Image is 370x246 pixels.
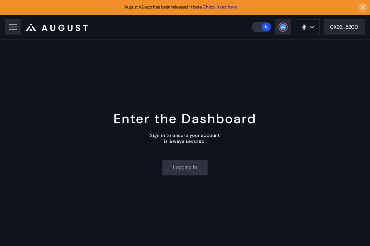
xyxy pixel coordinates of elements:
img: chain logo [300,24,308,31]
div: 0X93...5200 [330,24,358,30]
a: Check it out here [203,4,237,10]
span: August v2 app has been released in beta. [124,4,237,10]
div: Enter the Dashboard [114,110,257,127]
div: Sign in to ensure your account is always secured. [150,132,220,144]
button: chain logo [295,19,320,35]
button: 0X93...5200 [324,19,365,35]
button: Logging in [162,160,208,175]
